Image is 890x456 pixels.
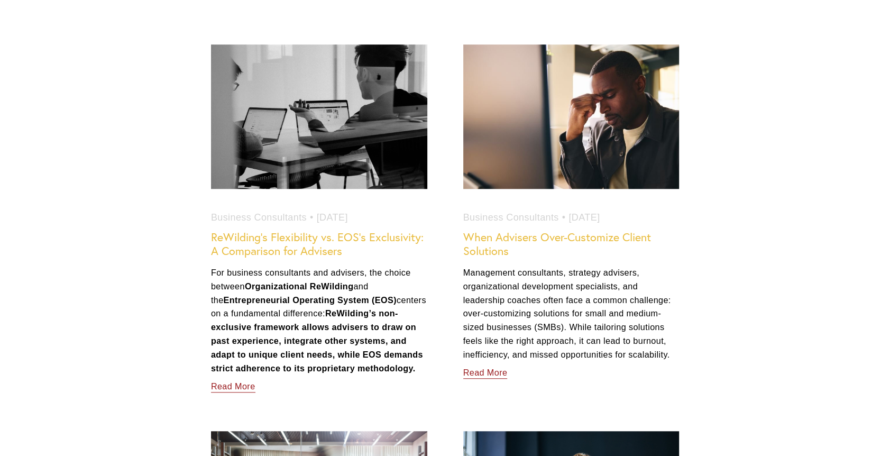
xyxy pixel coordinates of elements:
[211,376,255,394] a: Read More
[463,230,651,258] a: When Advisers Over-Customize Client Solutions
[211,212,307,223] a: Business Consultants
[210,43,428,189] img: ReWilding’s Flexibility vs. EOS’s Exclusivity: A Comparison for Advisers
[211,266,427,376] p: For business consultants and advisers, the choice between and the centers on a fundamental differ...
[463,212,559,223] a: Business Consultants
[317,210,348,225] time: [DATE]
[463,362,508,380] a: Read More
[245,281,354,291] strong: Organizational ReWilding
[211,308,426,373] strong: ReWilding’s non-exclusive framework allows advisers to draw on past experience, integrate other s...
[462,43,680,189] img: When Advisers Over-Customize Client Solutions
[463,266,680,362] p: Management consultants, strategy advisers, organizational development specialists, and leadership...
[224,295,397,305] strong: Entrepreneurial Operating System (EOS)
[211,230,424,258] a: ReWilding’s Flexibility vs. EOS’s Exclusivity: A Comparison for Advisers
[568,210,600,225] time: [DATE]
